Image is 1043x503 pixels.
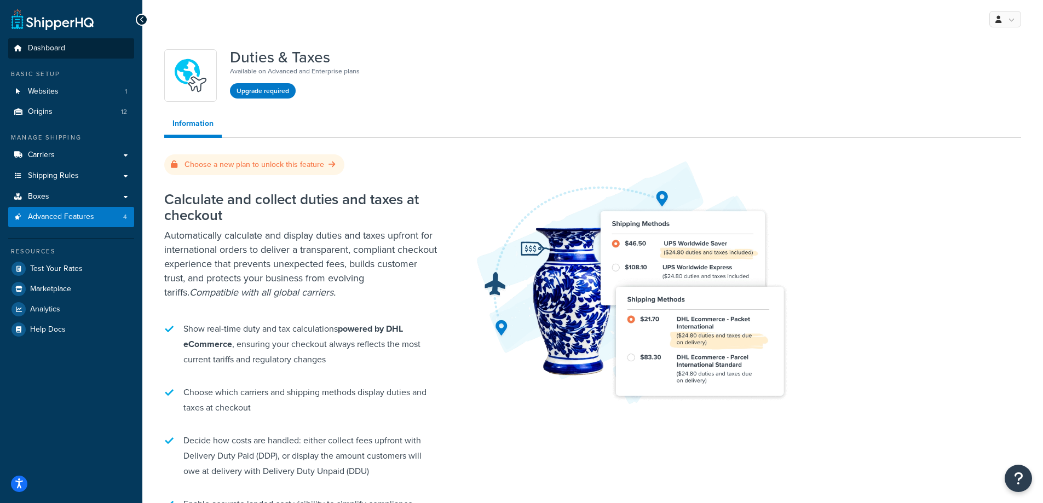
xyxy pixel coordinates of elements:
span: Marketplace [30,285,71,294]
h1: Duties & Taxes [230,49,360,66]
li: Origins [8,102,134,122]
span: 1 [125,87,127,96]
i: Compatible with all global carriers. [189,285,336,299]
span: Analytics [30,305,60,314]
a: Origins12 [8,102,134,122]
span: Origins [28,107,53,117]
li: Show real-time duty and tax calculations , ensuring your checkout always reflects the most curren... [164,316,438,373]
a: Advanced Features4 [8,207,134,227]
div: Basic Setup [8,70,134,79]
span: Carriers [28,151,55,160]
a: Choose a new plan to unlock this feature [171,159,338,170]
span: Dashboard [28,44,65,53]
a: Marketplace [8,279,134,299]
span: Websites [28,87,59,96]
li: Decide how costs are handled: either collect fees upfront with Delivery Duty Paid (DDP), or displ... [164,427,438,484]
a: Boxes [8,187,134,207]
button: Upgrade required [230,83,296,99]
button: Open Resource Center [1005,465,1032,492]
a: Help Docs [8,320,134,339]
span: Shipping Rules [28,171,79,181]
a: Carriers [8,145,134,165]
p: Available on Advanced and Enterprise plans [230,66,360,77]
p: Automatically calculate and display duties and taxes upfront for international orders to deliver ... [164,228,438,299]
a: Analytics [8,299,134,319]
img: Duties & Taxes [471,159,799,406]
a: Websites1 [8,82,134,102]
li: Advanced Features [8,207,134,227]
span: Test Your Rates [30,264,83,274]
span: Advanced Features [28,212,94,222]
li: Websites [8,82,134,102]
span: 4 [123,212,127,222]
h2: Calculate and collect duties and taxes at checkout [164,192,438,223]
li: Choose which carriers and shipping methods display duties and taxes at checkout [164,379,438,421]
img: icon-duo-feat-landed-cost-7136b061.png [171,56,210,95]
a: Information [164,113,222,138]
a: Test Your Rates [8,259,134,279]
div: Resources [8,247,134,256]
span: 12 [121,107,127,117]
span: Help Docs [30,325,66,334]
a: Shipping Rules [8,166,134,186]
span: Boxes [28,192,49,201]
a: Dashboard [8,38,134,59]
div: Manage Shipping [8,133,134,142]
